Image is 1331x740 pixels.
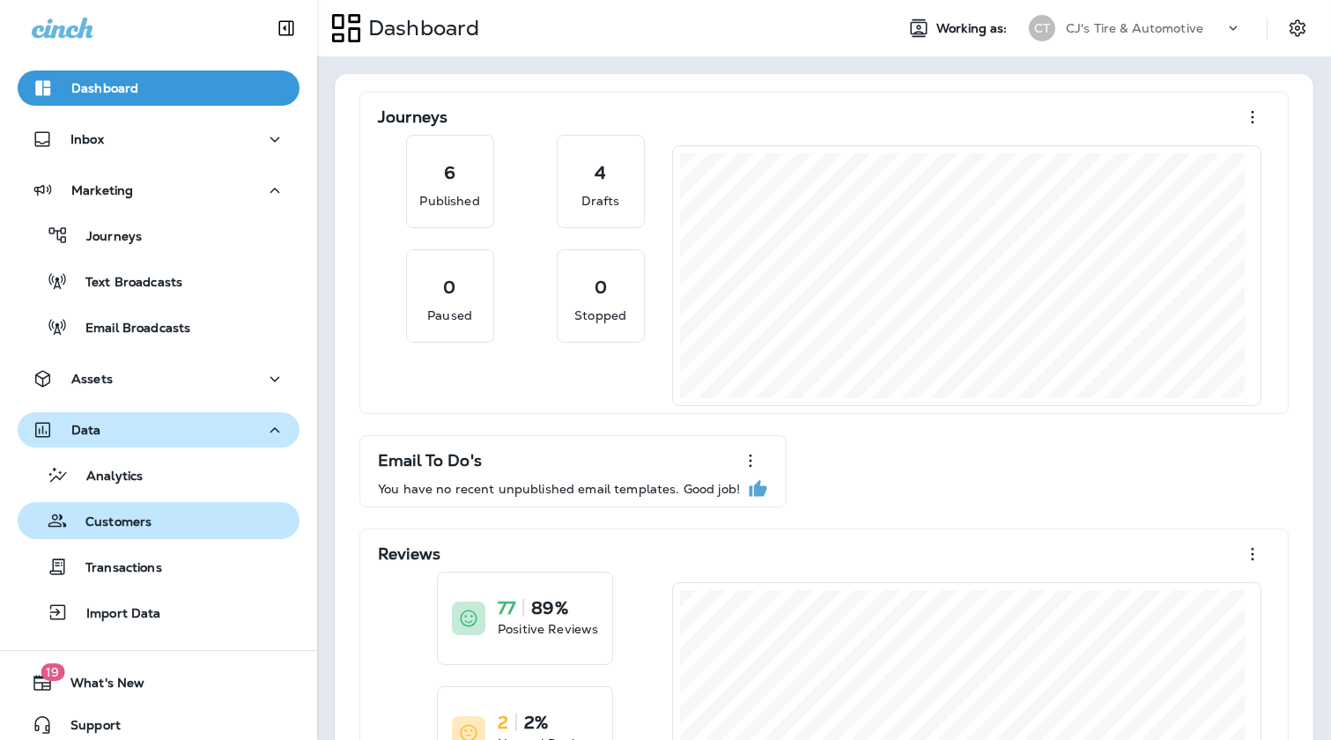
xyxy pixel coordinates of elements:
p: Dashboard [71,81,138,95]
p: Positive Reviews [498,620,598,638]
p: 0 [595,278,607,296]
p: Dashboard [361,15,479,41]
p: Email To Do's [378,452,482,470]
p: Journeys [378,108,447,126]
p: You have no recent unpublished email templates. Good job! [378,482,740,496]
p: 89% [531,599,567,617]
button: Email Broadcasts [18,308,299,345]
p: Reviews [378,545,440,563]
button: Import Data [18,594,299,631]
span: What's New [53,676,144,697]
button: Assets [18,361,299,396]
p: Data [71,423,101,437]
p: Marketing [71,183,133,197]
p: Journeys [69,229,142,246]
button: Collapse Sidebar [262,11,311,46]
p: 6 [444,164,455,181]
p: Email Broadcasts [68,321,190,337]
p: Drafts [581,192,620,210]
button: Text Broadcasts [18,263,299,300]
button: Analytics [18,456,299,493]
p: 2% [524,714,548,731]
button: Settings [1282,12,1313,44]
button: Customers [18,502,299,539]
button: Journeys [18,217,299,254]
button: Transactions [18,548,299,585]
p: Published [419,192,479,210]
button: 19What's New [18,665,299,700]
p: 0 [443,278,455,296]
p: 2 [498,714,508,731]
button: Data [18,412,299,448]
button: Marketing [18,173,299,208]
p: Analytics [69,469,143,485]
div: CT [1029,15,1055,41]
p: 77 [498,599,515,617]
p: Assets [71,372,113,386]
p: CJ's Tire & Automotive [1066,21,1203,35]
button: Dashboard [18,70,299,106]
span: Support [53,718,121,739]
p: Stopped [574,307,626,324]
p: Import Data [69,606,161,623]
p: Transactions [68,560,162,577]
p: Paused [427,307,472,324]
span: 19 [41,663,64,681]
button: Inbox [18,122,299,157]
p: Customers [68,514,152,531]
p: Text Broadcasts [68,275,182,292]
p: Inbox [70,132,104,146]
p: 4 [595,164,606,181]
span: Working as: [936,21,1011,36]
